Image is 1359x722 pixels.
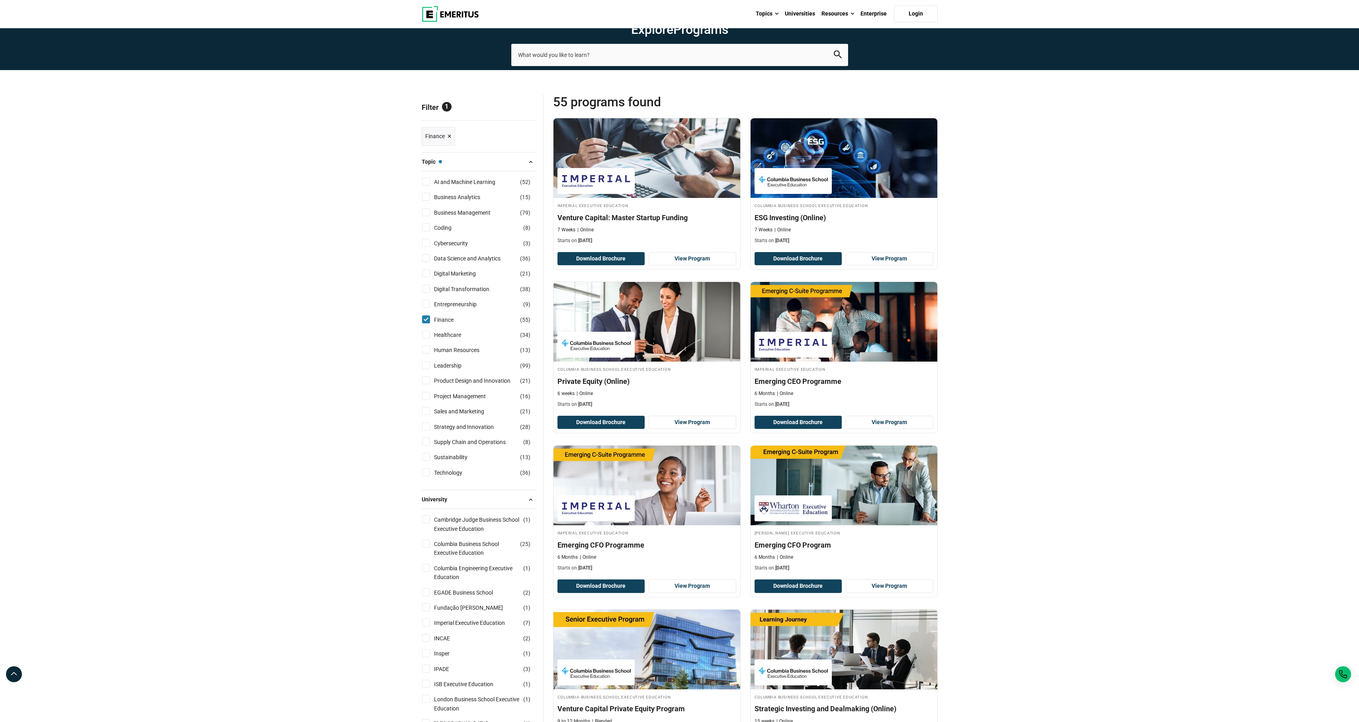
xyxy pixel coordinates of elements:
[422,94,537,120] p: Filter
[557,401,736,408] p: Starts on:
[774,227,791,233] p: Online
[557,252,645,266] button: Download Brochure
[525,681,528,687] span: 1
[561,172,631,190] img: Imperial Executive Education
[523,665,530,673] span: ( )
[434,468,478,477] a: Technology
[525,439,528,445] span: 8
[553,282,740,412] a: Finance Course by Columbia Business School Executive Education - September 25, 2025 Columbia Busi...
[522,179,528,185] span: 52
[751,446,937,575] a: Finance Course by Wharton Executive Education - September 25, 2025 Wharton Executive Education [P...
[846,252,933,266] a: View Program
[894,6,938,22] a: Login
[522,470,528,476] span: 36
[522,209,528,216] span: 79
[422,493,537,505] button: University
[775,401,789,407] span: [DATE]
[577,227,594,233] p: Online
[442,102,452,112] span: 1
[525,650,528,657] span: 1
[777,554,793,561] p: Online
[434,254,516,263] a: Data Science and Analytics
[434,665,465,673] a: IPADE
[434,285,505,293] a: Digital Transformation
[561,663,631,681] img: Columbia Business School Executive Education
[520,392,530,401] span: ( )
[557,227,575,233] p: 7 Weeks
[557,416,645,429] button: Download Brochure
[434,178,511,186] a: AI and Machine Learning
[755,390,775,397] p: 6 Months
[755,366,933,372] h4: Imperial Executive Education
[520,208,530,217] span: ( )
[520,178,530,186] span: ( )
[523,603,530,612] span: ( )
[523,564,530,573] span: ( )
[520,193,530,202] span: ( )
[759,336,828,354] img: Imperial Executive Education
[434,423,510,431] a: Strategy and Innovation
[434,695,536,713] a: London Business School Executive Education
[834,50,842,59] button: search
[553,446,740,575] a: Business Management Course by Imperial Executive Education - September 25, 2025 Imperial Executiv...
[523,618,530,627] span: ( )
[434,634,466,643] a: INCAE
[525,225,528,231] span: 8
[557,540,736,550] h4: Emerging CFO Programme
[525,635,528,642] span: 2
[520,315,530,324] span: ( )
[561,336,631,354] img: Columbia Business School Executive Education
[434,208,506,217] a: Business Management
[434,453,483,462] a: Sustainability
[755,554,775,561] p: 6 Months
[523,515,530,524] span: ( )
[523,300,530,309] span: ( )
[755,416,842,429] button: Download Brochure
[755,252,842,266] button: Download Brochure
[520,407,530,416] span: ( )
[557,202,736,209] h4: Imperial Executive Education
[557,390,575,397] p: 6 weeks
[553,118,740,248] a: Finance Course by Imperial Executive Education - September 18, 2025 Imperial Executive Education ...
[523,634,530,643] span: ( )
[755,401,933,408] p: Starts on:
[520,540,530,548] span: ( )
[525,589,528,596] span: 2
[522,378,528,384] span: 21
[846,579,933,593] a: View Program
[522,332,528,338] span: 34
[755,213,933,223] h4: ESG Investing (Online)
[522,408,528,415] span: 21
[649,579,736,593] a: View Program
[520,269,530,278] span: ( )
[525,620,528,626] span: 7
[523,239,530,248] span: ( )
[522,393,528,399] span: 16
[523,680,530,689] span: ( )
[525,565,528,571] span: 1
[434,361,477,370] a: Leadership
[557,554,578,561] p: 6 Months
[755,376,933,386] h4: Emerging CEO Programme
[434,515,536,533] a: Cambridge Judge Business School Executive Education
[557,693,736,700] h4: Columbia Business School Executive Education
[525,696,528,702] span: 1
[434,564,536,582] a: Columbia Engineering Executive Education
[434,540,536,558] a: Columbia Business School Executive Education
[557,529,736,536] h4: Imperial Executive Education
[434,300,493,309] a: Entrepreneurship
[434,680,509,689] a: ISB Executive Education
[520,361,530,370] span: ( )
[751,118,937,248] a: Finance Course by Columbia Business School Executive Education - September 18, 2025 Columbia Busi...
[522,424,528,430] span: 28
[775,238,789,243] span: [DATE]
[557,213,736,223] h4: Venture Capital: Master Startup Funding
[755,529,933,536] h4: [PERSON_NAME] Executive Education
[525,240,528,247] span: 3
[557,376,736,386] h4: Private Equity (Online)
[649,416,736,429] a: View Program
[434,193,496,202] a: Business Analytics
[434,346,495,354] a: Human Resources
[777,390,793,397] p: Online
[520,423,530,431] span: ( )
